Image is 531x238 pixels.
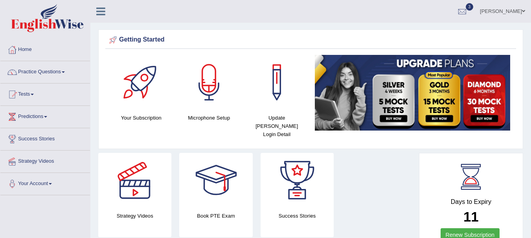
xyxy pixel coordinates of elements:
h4: Success Stories [261,212,334,220]
a: Tests [0,84,90,103]
a: Practice Questions [0,61,90,81]
h4: Days to Expiry [428,198,514,205]
h4: Strategy Videos [98,212,171,220]
a: Home [0,39,90,58]
a: Success Stories [0,128,90,148]
span: 3 [466,3,474,11]
div: Getting Started [107,34,514,46]
h4: Book PTE Exam [179,212,252,220]
img: small5.jpg [315,55,511,131]
h4: Microphone Setup [179,114,239,122]
a: Strategy Videos [0,151,90,170]
b: 11 [463,209,479,224]
a: Your Account [0,173,90,193]
h4: Update [PERSON_NAME] Login Detail [247,114,307,138]
h4: Your Subscription [111,114,171,122]
a: Predictions [0,106,90,125]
